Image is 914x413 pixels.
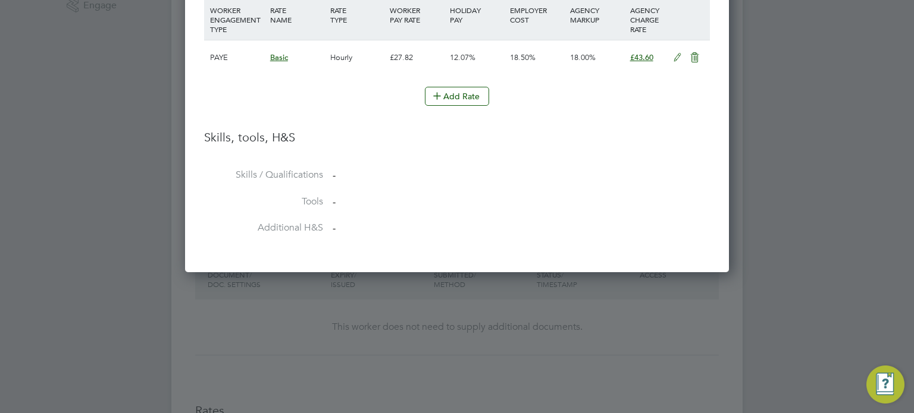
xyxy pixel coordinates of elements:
span: 12.07% [450,52,475,62]
span: 18.00% [570,52,596,62]
label: Additional H&S [204,222,323,234]
button: Engage Resource Center [866,365,904,403]
button: Add Rate [425,87,489,106]
div: PAYE [207,40,267,75]
span: - [333,169,336,181]
label: Skills / Qualifications [204,169,323,181]
span: - [333,223,336,235]
label: Tools [204,196,323,208]
span: Basic [270,52,288,62]
span: 18.50% [510,52,536,62]
h3: Skills, tools, H&S [204,130,710,145]
span: - [333,196,336,208]
div: Hourly [327,40,387,75]
div: £27.82 [387,40,447,75]
span: £43.60 [630,52,653,62]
